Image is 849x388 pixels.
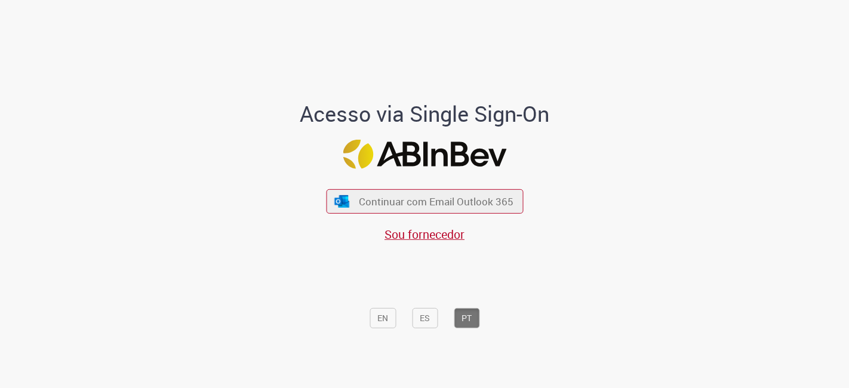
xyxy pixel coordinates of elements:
button: ES [412,308,438,328]
button: ícone Azure/Microsoft 360 Continuar com Email Outlook 365 [326,189,523,214]
h1: Acesso via Single Sign-On [259,101,590,125]
img: Logo ABInBev [343,140,506,169]
span: Continuar com Email Outlook 365 [359,195,513,208]
button: EN [370,308,396,328]
a: Sou fornecedor [384,226,465,242]
button: PT [454,308,479,328]
img: ícone Azure/Microsoft 360 [334,195,350,208]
